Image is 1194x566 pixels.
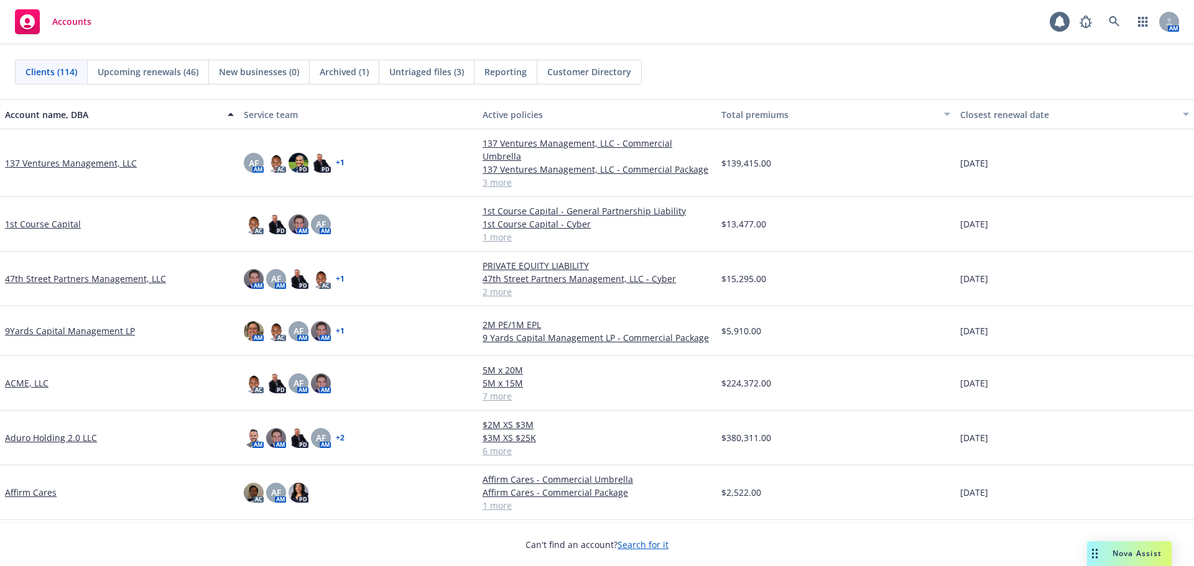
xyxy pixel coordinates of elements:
[960,377,988,390] span: [DATE]
[960,431,988,444] span: [DATE]
[1113,548,1162,559] span: Nova Assist
[483,231,711,244] a: 1 more
[52,17,91,27] span: Accounts
[960,272,988,285] span: [DATE]
[289,214,308,234] img: photo
[316,431,326,444] span: AF
[239,99,478,129] button: Service team
[721,108,937,121] div: Total premiums
[271,486,281,499] span: AF
[483,377,711,390] a: 5M x 15M
[289,428,308,448] img: photo
[336,159,345,167] a: + 1
[483,285,711,298] a: 2 more
[960,108,1175,121] div: Closest renewal date
[5,108,220,121] div: Account name, DBA
[1131,9,1155,34] a: Switch app
[271,272,281,285] span: AF
[525,538,669,551] span: Can't find an account?
[244,214,264,234] img: photo
[311,321,331,341] img: photo
[5,157,137,170] a: 137 Ventures Management, LLC
[266,214,286,234] img: photo
[483,176,711,189] a: 3 more
[244,483,264,503] img: photo
[244,321,264,341] img: photo
[483,259,711,272] a: PRIVATE EQUITY LIABILITY
[483,331,711,344] a: 9 Yards Capital Management LP - Commercial Package
[389,65,464,78] span: Untriaged files (3)
[483,444,711,457] a: 6 more
[294,377,303,390] span: AF
[483,217,711,231] a: 1st Course Capital - Cyber
[5,431,97,444] a: Aduro Holding 2.0 LLC
[5,324,135,337] a: 9Yards Capital Management LP
[483,418,711,431] a: $2M XS $3M
[10,4,96,39] a: Accounts
[244,269,264,289] img: photo
[960,157,988,170] span: [DATE]
[244,108,473,121] div: Service team
[1102,9,1127,34] a: Search
[266,321,286,341] img: photo
[311,153,331,173] img: photo
[266,428,286,448] img: photo
[483,318,711,331] a: 2M PE/1M EPL
[955,99,1194,129] button: Closest renewal date
[5,377,49,390] a: ACME, LLC
[5,217,81,231] a: 1st Course Capital
[316,217,326,231] span: AF
[721,272,766,285] span: $15,295.00
[249,157,259,170] span: AF
[618,539,669,550] a: Search for it
[483,108,711,121] div: Active policies
[219,65,299,78] span: New businesses (0)
[721,486,761,499] span: $2,522.00
[244,428,264,448] img: photo
[5,272,166,285] a: 47th Street Partners Management, LLC
[721,217,766,231] span: $13,477.00
[960,486,988,499] span: [DATE]
[721,324,761,337] span: $5,910.00
[266,153,286,173] img: photo
[1087,541,1103,566] div: Drag to move
[5,486,57,499] a: Affirm Cares
[721,377,771,390] span: $224,372.00
[336,434,345,442] a: + 2
[960,324,988,337] span: [DATE]
[960,217,988,231] span: [DATE]
[289,269,308,289] img: photo
[483,163,711,176] a: 137 Ventures Management, LLC - Commercial Package
[483,204,711,217] a: 1st Course Capital - General Partnership Liability
[484,65,527,78] span: Reporting
[483,499,711,512] a: 1 more
[1087,541,1172,566] button: Nova Assist
[311,269,331,289] img: photo
[320,65,369,78] span: Archived (1)
[478,99,716,129] button: Active policies
[244,373,264,393] img: photo
[483,272,711,285] a: 47th Street Partners Management, LLC - Cyber
[336,327,345,335] a: + 1
[294,324,303,337] span: AF
[716,99,955,129] button: Total premiums
[721,157,771,170] span: $139,415.00
[1073,9,1098,34] a: Report a Bug
[98,65,198,78] span: Upcoming renewals (46)
[547,65,631,78] span: Customer Directory
[311,373,331,393] img: photo
[25,65,77,78] span: Clients (114)
[336,275,345,283] a: + 1
[483,431,711,444] a: $3M XS $25K
[483,390,711,403] a: 7 more
[483,363,711,377] a: 5M x 20M
[483,473,711,486] a: Affirm Cares - Commercial Umbrella
[483,137,711,163] a: 137 Ventures Management, LLC - Commercial Umbrella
